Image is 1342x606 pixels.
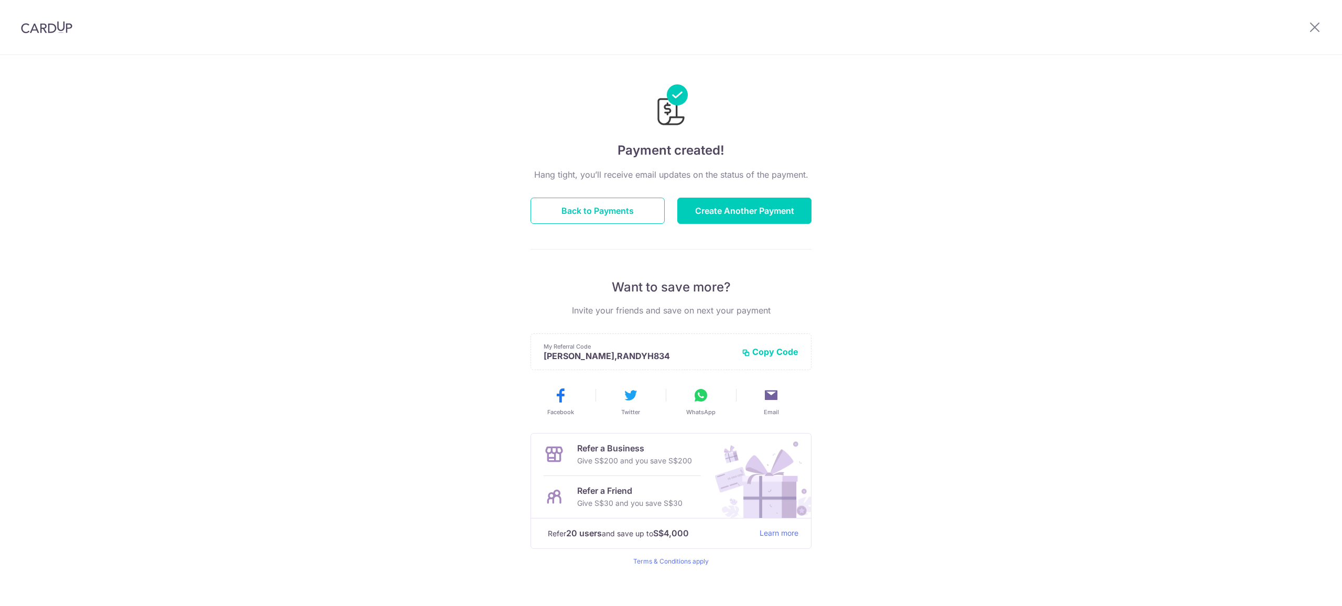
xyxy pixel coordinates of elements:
[21,21,72,34] img: CardUp
[547,408,574,416] span: Facebook
[531,304,811,317] p: Invite your friends and save on next your payment
[529,387,591,416] button: Facebook
[577,442,692,455] p: Refer a Business
[548,527,751,540] p: Refer and save up to
[544,351,733,361] p: [PERSON_NAME],RANDYH834
[653,527,689,539] strong: S$4,000
[670,387,732,416] button: WhatsApp
[764,408,779,416] span: Email
[577,497,683,510] p: Give S$30 and you save S$30
[531,141,811,160] h4: Payment created!
[531,198,665,224] button: Back to Payments
[705,434,811,518] img: Refer
[566,527,602,539] strong: 20 users
[531,168,811,181] p: Hang tight, you’ll receive email updates on the status of the payment.
[577,455,692,467] p: Give S$200 and you save S$200
[633,557,709,565] a: Terms & Conditions apply
[742,347,798,357] button: Copy Code
[544,342,733,351] p: My Referral Code
[621,408,640,416] span: Twitter
[577,484,683,497] p: Refer a Friend
[600,387,662,416] button: Twitter
[760,527,798,540] a: Learn more
[531,279,811,296] p: Want to save more?
[686,408,716,416] span: WhatsApp
[740,387,802,416] button: Email
[677,198,811,224] button: Create Another Payment
[654,84,688,128] img: Payments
